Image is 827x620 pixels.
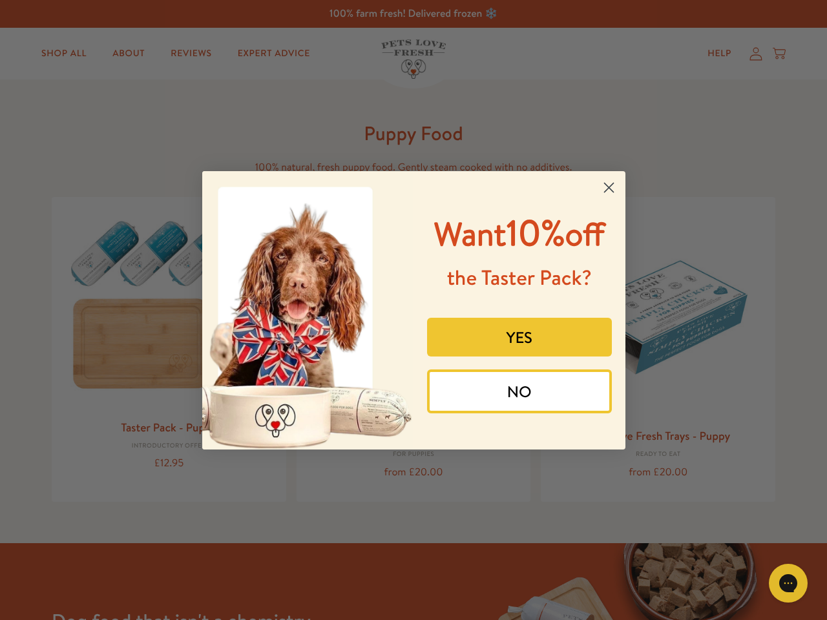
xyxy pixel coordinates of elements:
[762,559,814,607] iframe: Gorgias live chat messenger
[598,176,620,199] button: Close dialog
[202,171,414,449] img: 8afefe80-1ef6-417a-b86b-9520c2248d41.jpeg
[434,212,507,256] span: Want
[434,207,605,257] span: 10%
[447,263,592,292] span: the Taster Pack?
[565,212,605,256] span: off
[427,318,612,356] button: YES
[427,369,612,413] button: NO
